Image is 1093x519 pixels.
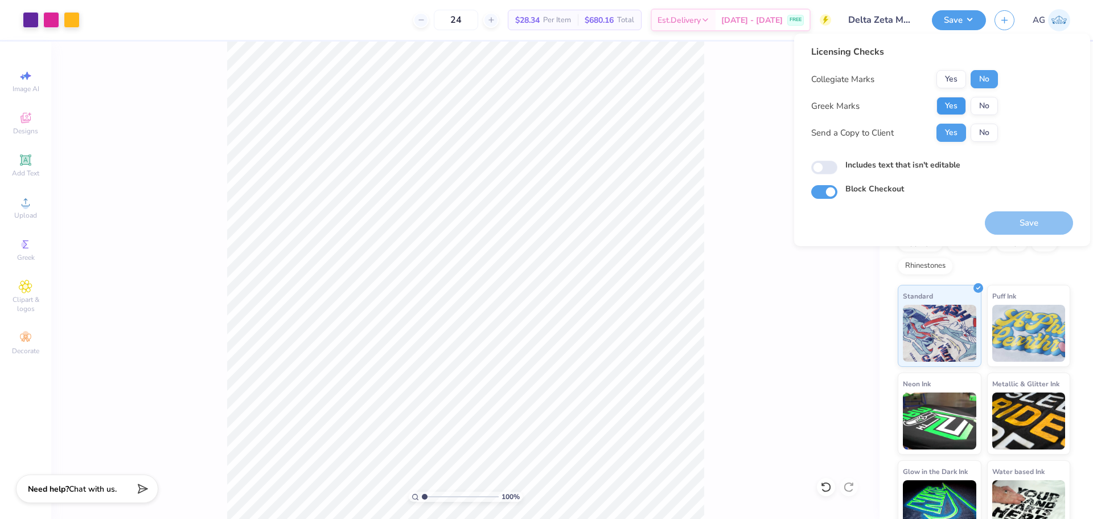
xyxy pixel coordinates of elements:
[790,16,802,24] span: FREE
[1033,14,1045,27] span: AG
[992,290,1016,302] span: Puff Ink
[845,183,904,195] label: Block Checkout
[12,346,39,355] span: Decorate
[992,378,1059,390] span: Metallic & Glitter Ink
[721,14,783,26] span: [DATE] - [DATE]
[617,14,634,26] span: Total
[811,45,998,59] div: Licensing Checks
[936,124,966,142] button: Yes
[1048,9,1070,31] img: Aljosh Eyron Garcia
[17,253,35,262] span: Greek
[1033,9,1070,31] a: AG
[903,465,968,477] span: Glow in the Dark Ink
[992,465,1045,477] span: Water based Ink
[543,14,571,26] span: Per Item
[903,305,976,362] img: Standard
[903,393,976,449] img: Neon Ink
[811,126,894,140] div: Send a Copy to Client
[658,14,701,26] span: Est. Delivery
[992,393,1066,449] img: Metallic & Glitter Ink
[811,100,860,113] div: Greek Marks
[971,97,998,115] button: No
[13,84,39,93] span: Image AI
[13,126,38,136] span: Designs
[434,10,478,30] input: – –
[903,378,931,390] span: Neon Ink
[69,484,117,495] span: Chat with us.
[12,169,39,178] span: Add Text
[936,70,966,88] button: Yes
[585,14,614,26] span: $680.16
[14,211,37,220] span: Upload
[971,70,998,88] button: No
[28,484,69,495] strong: Need help?
[992,305,1066,362] img: Puff Ink
[971,124,998,142] button: No
[936,97,966,115] button: Yes
[903,290,933,302] span: Standard
[845,159,960,171] label: Includes text that isn't editable
[840,9,923,31] input: Untitled Design
[502,492,520,502] span: 100 %
[811,73,874,86] div: Collegiate Marks
[932,10,986,30] button: Save
[515,14,540,26] span: $28.34
[898,258,953,275] div: Rhinestones
[6,295,46,313] span: Clipart & logos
